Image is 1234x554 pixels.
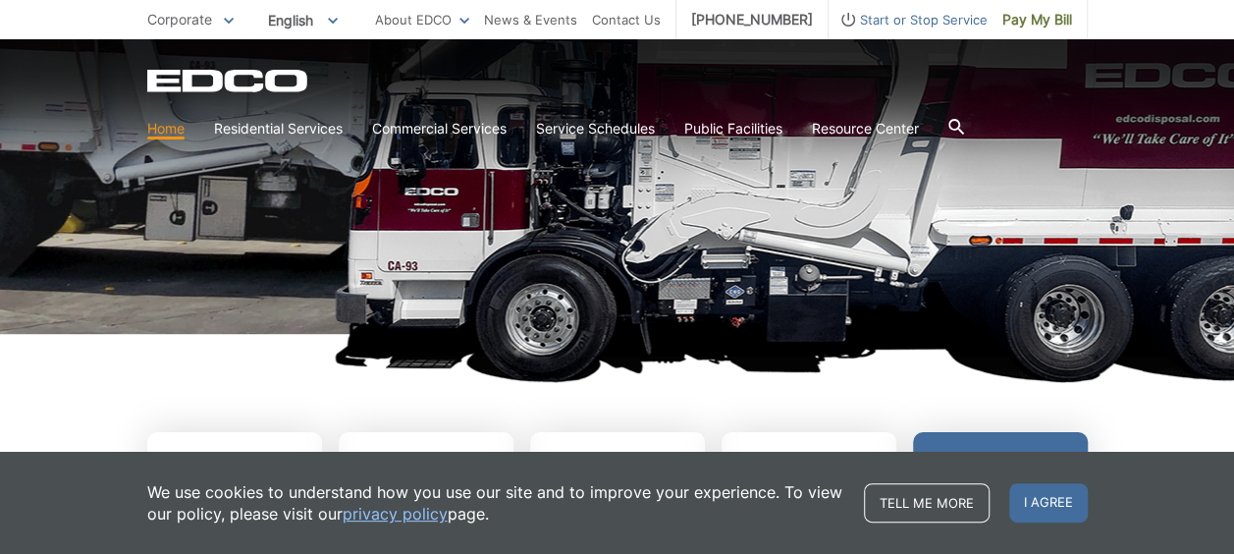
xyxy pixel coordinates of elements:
[253,4,352,36] span: English
[147,69,310,92] a: EDCD logo. Return to the homepage.
[684,118,782,139] a: Public Facilities
[214,118,343,139] a: Residential Services
[812,118,919,139] a: Resource Center
[343,503,448,525] a: privacy policy
[375,9,469,30] a: About EDCO
[592,9,661,30] a: Contact Us
[484,9,577,30] a: News & Events
[147,11,212,28] span: Corporate
[536,118,655,139] a: Service Schedules
[1002,9,1072,30] span: Pay My Bill
[147,118,185,139] a: Home
[372,118,507,139] a: Commercial Services
[147,481,844,525] p: We use cookies to understand how you use our site and to improve your experience. To view our pol...
[864,483,990,523] a: Tell me more
[1009,483,1088,523] span: I agree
